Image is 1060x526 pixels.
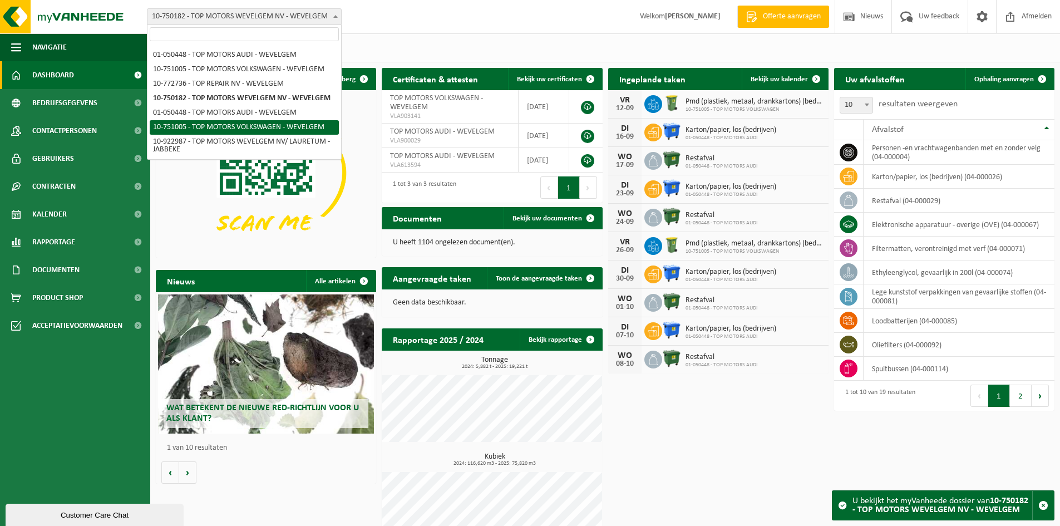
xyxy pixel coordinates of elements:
[686,106,823,113] span: 10-751005 - TOP MOTORS VOLKSWAGEN
[760,11,824,22] span: Offerte aanvragen
[879,100,958,109] label: resultaten weergeven
[166,404,359,423] span: Wat betekent de nieuwe RED-richtlijn voor u als klant?
[390,94,483,111] span: TOP MOTORS VOLKSWAGEN - WEVELGEM
[662,179,681,198] img: WB-1100-HPE-BE-01
[614,294,636,303] div: WO
[988,385,1010,407] button: 1
[686,325,776,333] span: Karton/papier, los (bedrijven)
[150,106,339,120] li: 01-050448 - TOP MOTORS AUDI - WEVELGEM
[686,154,758,163] span: Restafval
[167,444,371,452] p: 1 van 10 resultaten
[390,136,510,145] span: VLA900029
[156,90,376,255] img: Download de VHEPlus App
[382,207,453,229] h2: Documenten
[864,213,1054,237] td: elektronische apparatuur - overige (OVE) (04-000067)
[614,360,636,368] div: 08-10
[662,264,681,283] img: WB-1100-HPE-BE-01
[834,68,916,90] h2: Uw afvalstoffen
[520,328,602,351] a: Bekijk rapportage
[686,277,776,283] span: 01-050448 - TOP MOTORS AUDI
[686,268,776,277] span: Karton/papier, los (bedrijven)
[864,284,1054,309] td: lege kunststof verpakkingen van gevaarlijke stoffen (04-000081)
[614,209,636,218] div: WO
[150,120,339,135] li: 10-751005 - TOP MOTORS VOLKSWAGEN - WEVELGEM
[614,303,636,311] div: 01-10
[686,220,758,227] span: 01-050448 - TOP MOTORS AUDI
[864,333,1054,357] td: oliefilters (04-000092)
[179,461,196,484] button: Volgende
[150,91,339,106] li: 10-750182 - TOP MOTORS WEVELGEM NV - WEVELGEM
[686,97,823,106] span: Pmd (plastiek, metaal, drankkartons) (bedrijven)
[662,235,681,254] img: WB-0240-HPE-GN-50
[487,267,602,289] a: Toon de aangevraagde taken
[6,502,186,526] iframe: chat widget
[331,76,356,83] span: Verberg
[864,165,1054,189] td: karton/papier, los (bedrijven) (04-000026)
[540,176,558,199] button: Previous
[614,181,636,190] div: DI
[306,270,375,292] a: Alle artikelen
[686,183,776,191] span: Karton/papier, los (bedrijven)
[686,135,776,141] span: 01-050448 - TOP MOTORS AUDI
[1010,385,1032,407] button: 2
[393,299,591,307] p: Geen data beschikbaar.
[864,189,1054,213] td: restafval (04-000029)
[32,284,83,312] span: Product Shop
[686,353,758,362] span: Restafval
[519,148,569,173] td: [DATE]
[382,68,489,90] h2: Certificaten & attesten
[382,328,495,350] h2: Rapportage 2025 / 2024
[614,323,636,332] div: DI
[387,175,456,200] div: 1 tot 3 van 3 resultaten
[872,125,904,134] span: Afvalstof
[390,152,495,160] span: TOP MOTORS AUDI - WEVELGEM
[387,461,602,466] span: 2024: 116,620 m3 - 2025: 75,820 m3
[32,145,74,173] span: Gebruikers
[686,126,776,135] span: Karton/papier, los (bedrijven)
[686,333,776,340] span: 01-050448 - TOP MOTORS AUDI
[614,247,636,254] div: 26-09
[558,176,580,199] button: 1
[662,321,681,340] img: WB-1100-HPE-BE-01
[32,33,67,61] span: Navigatie
[150,62,339,77] li: 10-751005 - TOP MOTORS VOLKSWAGEN - WEVELGEM
[614,351,636,360] div: WO
[322,68,375,90] button: Verberg
[742,68,827,90] a: Bekijk uw kalender
[662,94,681,112] img: WB-0240-HPE-GN-50
[662,122,681,141] img: WB-1100-HPE-BE-01
[393,239,591,247] p: U heeft 1104 ongelezen document(en).
[614,332,636,340] div: 07-10
[1032,385,1049,407] button: Next
[686,211,758,220] span: Restafval
[32,61,74,89] span: Dashboard
[737,6,829,28] a: Offerte aanvragen
[156,270,206,292] h2: Nieuws
[387,453,602,466] h3: Kubiek
[662,207,681,226] img: WB-1100-HPE-GN-01
[390,127,495,136] span: TOP MOTORS AUDI - WEVELGEM
[614,133,636,141] div: 16-09
[158,294,374,434] a: Wat betekent de nieuwe RED-richtlijn voor u als klant?
[32,200,67,228] span: Kalender
[32,117,97,145] span: Contactpersonen
[614,238,636,247] div: VR
[150,135,339,157] li: 10-922987 - TOP MOTORS WEVELGEM NV/ LAURETUM - JABBEKE
[32,256,80,284] span: Documenten
[840,384,915,408] div: 1 tot 10 van 19 resultaten
[614,218,636,226] div: 24-09
[686,296,758,305] span: Restafval
[864,357,1054,381] td: spuitbussen (04-000114)
[864,237,1054,260] td: filtermatten, verontreinigd met verf (04-000071)
[614,105,636,112] div: 12-09
[686,305,758,312] span: 01-050448 - TOP MOTORS AUDI
[965,68,1053,90] a: Ophaling aanvragen
[32,312,122,340] span: Acceptatievoorwaarden
[517,76,582,83] span: Bekijk uw certificaten
[390,112,510,121] span: VLA903141
[614,96,636,105] div: VR
[614,153,636,161] div: WO
[387,364,602,370] span: 2024: 5,882 t - 2025: 19,221 t
[852,491,1032,520] div: U bekijkt het myVanheede dossier van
